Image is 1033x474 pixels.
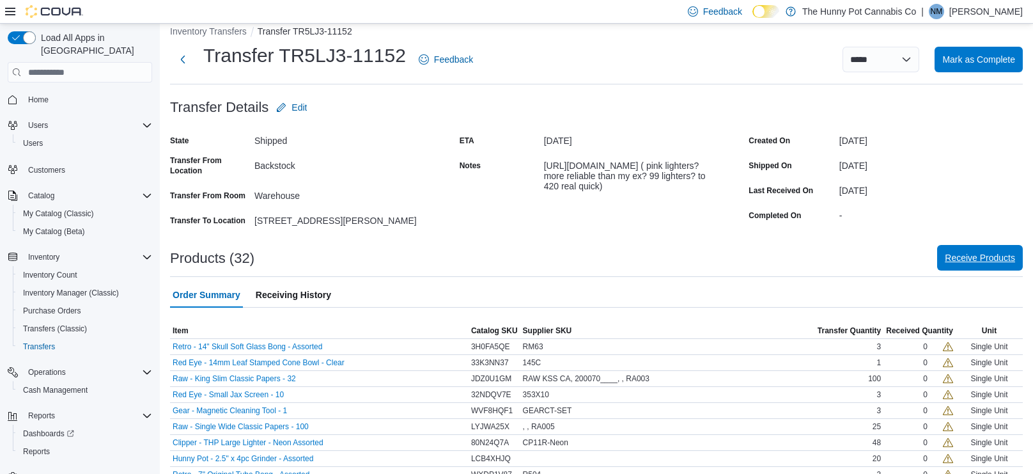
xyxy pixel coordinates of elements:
[544,155,715,191] div: [URL][DOMAIN_NAME] ( pink lighters? more reliable than my ex? 99 lighters? to 420 real quick)
[170,191,245,201] label: Transfer From Room
[23,209,94,219] span: My Catalog (Classic)
[544,130,715,146] div: [DATE]
[923,438,928,448] div: 0
[170,26,247,36] button: Inventory Transfers
[254,210,426,226] div: [STREET_ADDRESS][PERSON_NAME]
[18,206,99,221] a: My Catalog (Classic)
[18,339,152,354] span: Transfers
[170,155,249,176] label: Transfer From Location
[18,444,152,459] span: Reports
[173,422,309,431] button: Raw - Single Wide Classic Papers - 100
[23,342,55,352] span: Transfers
[471,422,509,432] span: LYJWA25X
[877,358,882,368] span: 1
[23,288,119,298] span: Inventory Manager (Classic)
[203,43,406,68] h1: Transfer TR5LJ3-11152
[23,92,54,107] a: Home
[23,270,77,280] span: Inventory Count
[13,381,157,399] button: Cash Management
[18,136,152,151] span: Users
[3,160,157,178] button: Customers
[254,130,426,146] div: Shipped
[877,342,882,352] span: 3
[956,339,1023,354] div: Single Unit
[13,266,157,284] button: Inventory Count
[523,390,549,400] span: 353X10
[23,162,70,178] a: Customers
[949,4,1023,19] p: [PERSON_NAME]
[23,429,74,439] span: Dashboards
[873,454,881,464] span: 20
[170,25,1023,40] nav: An example of EuiBreadcrumbs
[23,118,152,133] span: Users
[749,161,791,171] label: Shipped On
[873,422,881,432] span: 25
[18,321,152,336] span: Transfers (Classic)
[23,365,152,380] span: Operations
[3,363,157,381] button: Operations
[13,302,157,320] button: Purchase Orders
[923,390,928,400] div: 0
[749,186,813,196] label: Last Received On
[23,408,60,423] button: Reports
[173,390,284,399] button: Red Eye - Small Jax Screen - 10
[460,136,474,146] label: ETA
[18,303,86,319] a: Purchase Orders
[23,118,53,133] button: Users
[923,374,928,384] div: 0
[921,4,924,19] p: |
[982,326,997,336] span: Unit
[839,180,1023,196] div: [DATE]
[956,355,1023,370] div: Single Unit
[13,338,157,356] button: Transfers
[956,451,1023,466] div: Single Unit
[23,249,65,265] button: Inventory
[749,210,801,221] label: Completed On
[170,100,268,115] h3: Transfer Details
[13,425,157,443] a: Dashboards
[471,374,511,384] span: JDZ0U1GM
[956,371,1023,386] div: Single Unit
[28,191,54,201] span: Catalog
[520,323,815,338] button: Supplier SKU
[523,358,541,368] span: 145C
[414,47,478,72] a: Feedback
[749,136,790,146] label: Created On
[170,136,189,146] label: State
[929,4,944,19] div: Nick Miszuk
[23,249,152,265] span: Inventory
[13,205,157,223] button: My Catalog (Classic)
[173,282,240,308] span: Order Summary
[935,47,1023,72] button: Mark as Complete
[170,47,196,72] button: Next
[13,443,157,461] button: Reports
[28,95,49,105] span: Home
[471,454,511,464] span: LCB4XHJQ
[945,251,1015,264] span: Receive Products
[18,426,79,441] a: Dashboards
[23,161,152,177] span: Customers
[883,323,956,338] button: Received Quantity
[931,4,943,19] span: NM
[923,454,928,464] div: 0
[752,5,779,19] input: Dark Mode
[291,101,307,114] span: Edit
[434,53,473,66] span: Feedback
[3,90,157,109] button: Home
[23,408,152,423] span: Reports
[271,95,312,120] button: Edit
[173,454,313,463] button: Hunny Pot - 2.5" x 4pc Grinder - Assorted
[956,323,1023,338] button: Unit
[23,306,81,316] span: Purchase Orders
[868,374,881,384] span: 100
[254,186,426,201] div: Warehouse
[18,267,82,283] a: Inventory Count
[28,252,59,262] span: Inventory
[18,224,90,239] a: My Catalog (Beta)
[173,358,345,367] button: Red Eye - 14mm Leaf Stamped Cone Bowl - Clear
[173,374,296,383] button: Raw - King Slim Classic Papers - 32
[471,342,510,352] span: 3H0FA5QE
[839,130,1023,146] div: [DATE]
[258,26,352,36] button: Transfer TR5LJ3-11152
[18,383,93,398] a: Cash Management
